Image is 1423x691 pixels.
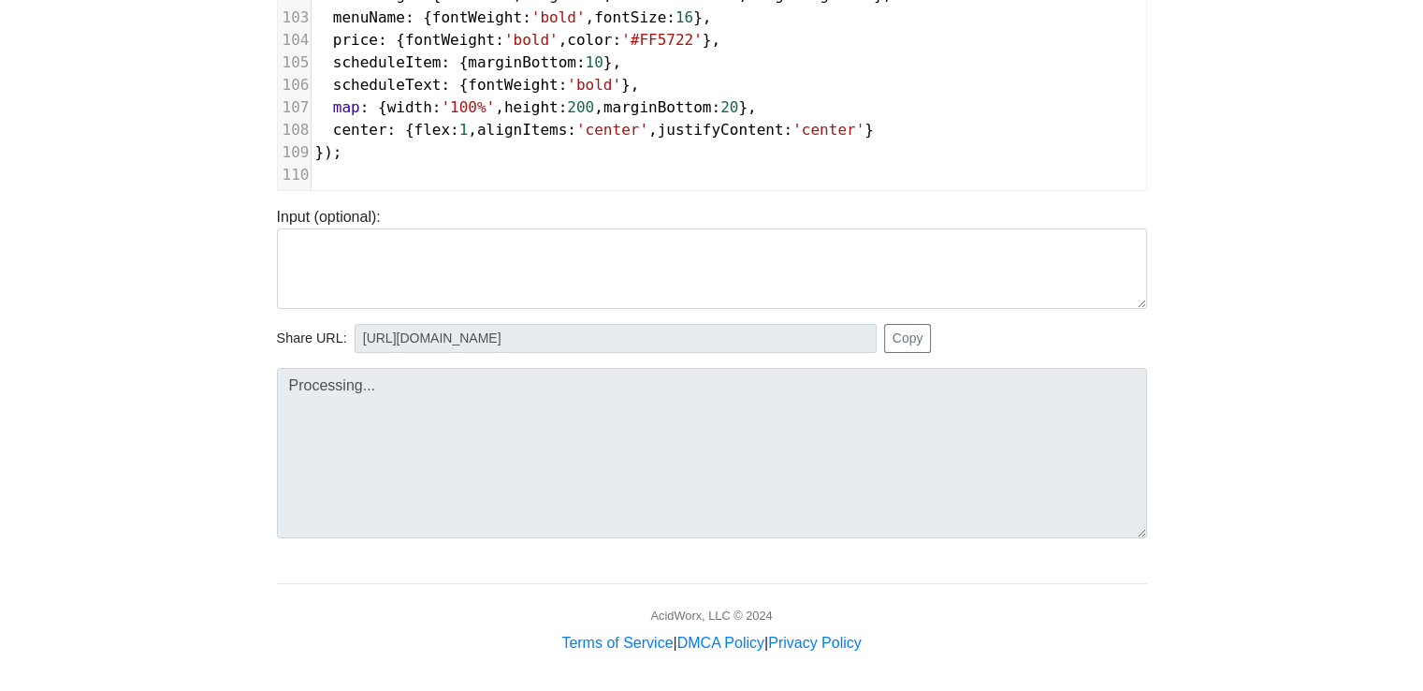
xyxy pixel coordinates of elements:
[315,121,874,139] span: : { : , : , : }
[278,7,311,29] div: 103
[576,121,648,139] span: 'center'
[677,635,764,651] a: DMCA Policy
[432,8,522,26] span: fontWeight
[315,143,342,161] span: });
[333,98,360,116] span: map
[567,31,612,49] span: color
[603,98,712,116] span: marginBottom
[768,635,862,651] a: Privacy Policy
[405,31,495,49] span: fontWeight
[561,635,673,651] a: Terms of Service
[561,632,861,654] div: | |
[650,607,772,625] div: AcidWorx, LLC © 2024
[792,121,864,139] span: 'center'
[621,31,703,49] span: '#FF5722'
[315,76,640,94] span: : { : },
[333,53,442,71] span: scheduleItem
[504,98,559,116] span: height
[884,324,932,353] button: Copy
[441,98,495,116] span: '100%'
[414,121,450,139] span: flex
[355,324,877,353] input: No share available yet
[459,121,469,139] span: 1
[387,98,432,116] span: width
[278,29,311,51] div: 104
[315,8,712,26] span: : { : , : },
[278,74,311,96] div: 106
[658,121,784,139] span: justifyContent
[333,31,378,49] span: price
[278,141,311,164] div: 109
[263,206,1161,309] div: Input (optional):
[594,8,666,26] span: fontSize
[278,51,311,74] div: 105
[333,121,387,139] span: center
[468,76,558,94] span: fontWeight
[477,121,567,139] span: alignItems
[720,98,738,116] span: 20
[531,8,586,26] span: 'bold'
[468,53,576,71] span: marginBottom
[567,98,594,116] span: 200
[315,31,721,49] span: : { : , : },
[675,8,693,26] span: 16
[504,31,559,49] span: 'bold'
[315,53,622,71] span: : { : },
[315,98,757,116] span: : { : , : , : },
[278,119,311,141] div: 108
[277,329,347,349] span: Share URL:
[333,8,405,26] span: menuName
[333,76,442,94] span: scheduleText
[586,53,603,71] span: 10
[278,96,311,119] div: 107
[278,164,311,186] div: 110
[567,76,621,94] span: 'bold'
